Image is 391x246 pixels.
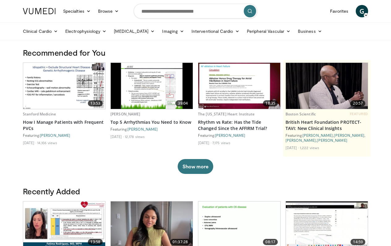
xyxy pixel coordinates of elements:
[23,8,56,14] img: VuMedi Logo
[134,4,257,19] input: Search topics, interventions
[300,145,319,150] li: 1,222 views
[88,239,103,245] span: 13:58
[170,239,190,245] span: 01:37:28
[286,138,316,142] a: [PERSON_NAME]
[178,159,213,174] button: Show more
[127,127,158,131] a: [PERSON_NAME]
[23,111,56,117] a: Stanford Medicine
[198,133,281,138] div: Featuring:
[94,5,123,17] a: Browse
[317,138,347,142] a: [PERSON_NAME]
[110,111,140,117] a: [PERSON_NAME]
[326,5,352,17] a: Favorites
[62,25,110,37] a: Electrophysiology
[286,111,316,117] a: Boston Scientific
[111,63,193,109] a: 39:04
[23,119,105,132] a: How I Manage Patients with Frequent PVCs
[198,111,255,117] a: The [US_STATE] Heart Institute
[110,119,193,125] a: Top 5 Arrhythmias You Need to Know
[198,119,281,132] a: Rhythm vs Rate: Has the Tide Changed Since the AFFIRM Trial?
[286,145,299,150] li: [DATE]
[110,25,158,37] a: [MEDICAL_DATA]
[188,25,243,37] a: Interventional Cardio
[125,134,145,139] li: 12,178 views
[40,133,70,137] a: [PERSON_NAME]
[59,5,94,17] a: Specialties
[175,100,190,106] span: 39:04
[263,100,278,106] span: 18:35
[198,140,211,145] li: [DATE]
[111,63,193,109] img: e6be7ba5-423f-4f4d-9fbf-6050eac7a348.620x360_q85_upscale.jpg
[356,5,368,17] a: G
[286,63,368,109] a: 20:57
[243,25,294,37] a: Peripheral Vascular
[198,63,280,109] a: 18:35
[334,133,364,137] a: [PERSON_NAME]
[23,63,105,109] a: 13:53
[350,100,365,106] span: 20:57
[37,140,57,145] li: 14,106 views
[212,140,230,145] li: 7,175 views
[215,133,245,137] a: [PERSON_NAME]
[198,63,280,109] img: ec2c7e4b-2e60-4631-8939-1325775bd3e0.620x360_q85_upscale.jpg
[23,133,105,138] div: Featuring:
[88,100,103,106] span: 13:53
[110,127,193,132] div: Featuring:
[286,133,368,143] div: Featuring: , , ,
[263,239,278,245] span: 08:17
[350,239,365,245] span: 14:59
[286,119,368,132] a: British Heart Foundation PROTECT-TAVI: New Clinical Insights
[294,25,326,37] a: Business
[23,140,36,145] li: [DATE]
[350,112,368,116] span: FEATURED
[158,25,188,37] a: Imaging
[110,134,124,139] li: [DATE]
[19,25,62,37] a: Clinical Cardio
[303,133,333,137] a: [PERSON_NAME]
[23,186,368,196] h3: Recently Added
[286,63,368,109] img: 20bd0fbb-f16b-4abd-8bd0-1438f308da47.620x360_q85_upscale.jpg
[23,63,105,109] img: eb6d139b-1fa2-419e-a171-13e36c281eca.620x360_q85_upscale.jpg
[23,48,368,58] h3: Recommended for You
